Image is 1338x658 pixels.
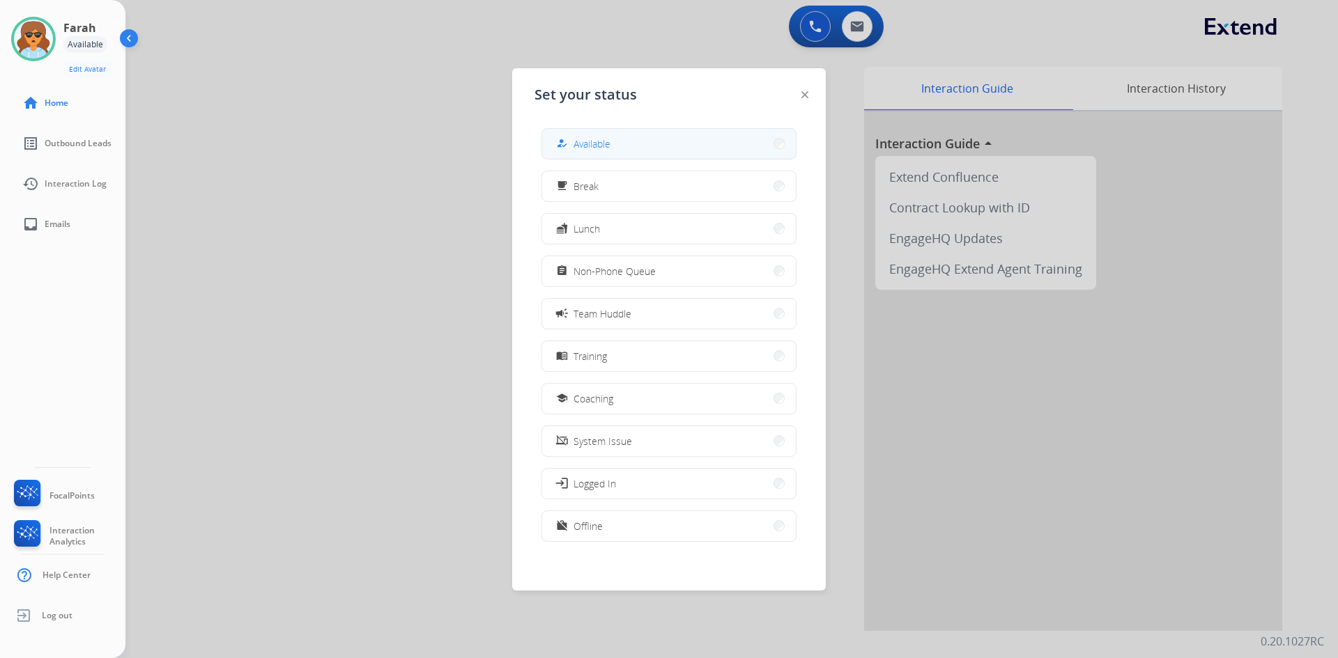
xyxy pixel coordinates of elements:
span: Lunch [574,221,600,236]
span: Offline [574,519,603,533]
mat-icon: home [22,95,39,111]
span: Logged In [574,476,616,491]
span: Set your status [535,85,637,104]
mat-icon: phonelink_off [556,435,568,447]
mat-icon: list_alt [22,135,39,152]
mat-icon: menu_book [556,350,568,362]
span: Help Center [43,570,91,581]
img: close-button [801,91,808,98]
a: FocalPoints [11,480,95,512]
mat-icon: fastfood [556,223,568,235]
p: 0.20.1027RC [1261,633,1324,650]
mat-icon: campaign [555,306,569,320]
mat-icon: how_to_reg [556,138,568,150]
img: avatar [14,19,53,58]
a: Interaction Analytics [11,520,125,552]
button: System Issue [542,426,796,456]
span: Log out [42,610,72,621]
span: System Issue [574,434,632,448]
span: Interaction Log [45,178,107,189]
button: Training [542,341,796,371]
button: Offline [542,511,796,541]
span: FocalPoints [49,490,95,501]
span: Training [574,349,607,363]
span: Home [45,97,68,109]
button: Break [542,171,796,201]
mat-icon: login [555,476,569,490]
span: Coaching [574,391,613,406]
button: Lunch [542,214,796,244]
mat-icon: history [22,175,39,192]
mat-icon: inbox [22,216,39,233]
span: Non-Phone Queue [574,264,656,279]
div: Available [63,36,107,53]
mat-icon: school [556,393,568,405]
button: Edit Avatar [63,61,111,77]
span: Team Huddle [574,306,631,321]
span: Outbound Leads [45,138,111,149]
mat-icon: assignment [556,265,568,277]
mat-icon: work_off [556,520,568,532]
button: Team Huddle [542,299,796,329]
h3: Farah [63,19,96,36]
button: Available [542,129,796,159]
button: Logged In [542,469,796,499]
span: Interaction Analytics [49,525,125,547]
button: Coaching [542,384,796,414]
span: Break [574,179,599,194]
mat-icon: free_breakfast [556,180,568,192]
button: Non-Phone Queue [542,256,796,286]
span: Available [574,136,610,151]
span: Emails [45,219,70,230]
